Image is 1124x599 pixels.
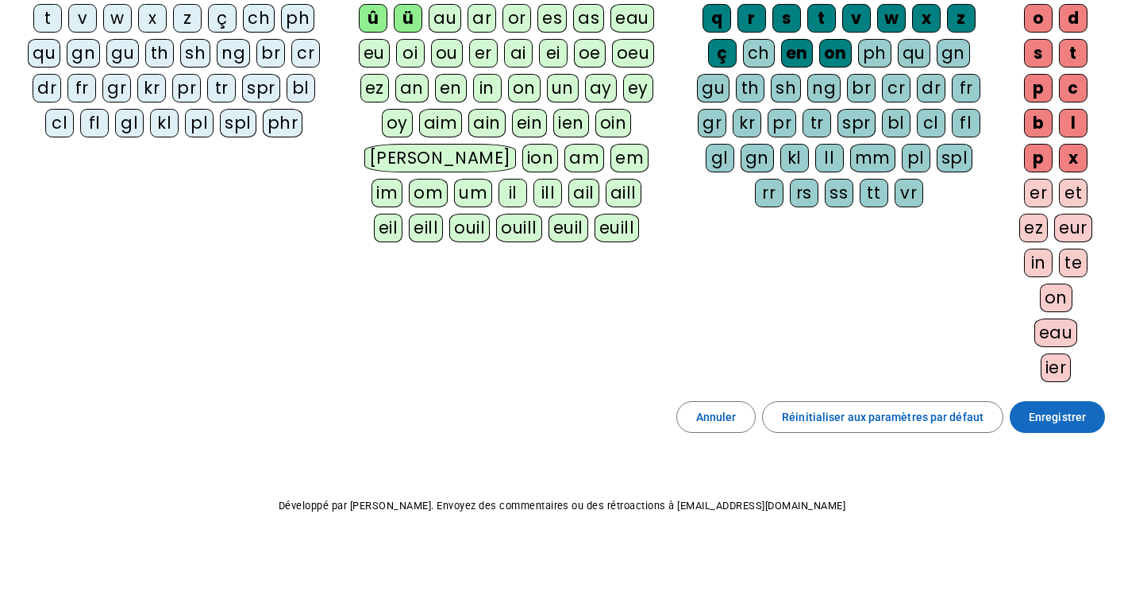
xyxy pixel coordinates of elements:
[1054,214,1092,242] div: eur
[771,74,801,102] div: sh
[1024,74,1053,102] div: p
[762,401,1003,433] button: Réinitialiser aux paramètres par défaut
[67,39,100,68] div: gn
[28,39,60,68] div: qu
[595,109,632,137] div: oin
[533,179,562,207] div: ill
[469,39,498,68] div: er
[1024,144,1053,172] div: p
[847,74,876,102] div: br
[708,39,737,68] div: ç
[409,179,448,207] div: om
[67,74,96,102] div: fr
[781,39,813,68] div: en
[496,214,541,242] div: ouill
[698,109,726,137] div: gr
[382,109,413,137] div: oy
[103,4,132,33] div: w
[553,109,589,137] div: ien
[1040,284,1072,312] div: on
[394,4,422,33] div: ü
[220,109,256,137] div: spl
[429,4,461,33] div: au
[172,74,201,102] div: pr
[473,74,502,102] div: in
[819,39,852,68] div: on
[102,74,131,102] div: gr
[815,144,844,172] div: ll
[737,4,766,33] div: r
[138,4,167,33] div: x
[736,74,764,102] div: th
[1024,249,1053,277] div: in
[610,144,649,172] div: em
[585,74,617,102] div: ay
[1029,408,1086,427] span: Enregistrer
[522,144,559,172] div: ion
[512,109,548,137] div: ein
[807,74,841,102] div: ng
[1059,4,1087,33] div: d
[1059,249,1087,277] div: te
[502,4,531,33] div: or
[676,401,756,433] button: Annuler
[435,74,467,102] div: en
[80,109,109,137] div: fl
[612,39,655,68] div: oeu
[564,144,604,172] div: am
[374,214,403,242] div: eil
[912,4,941,33] div: x
[807,4,836,33] div: t
[696,408,737,427] span: Annuler
[1041,354,1072,382] div: ier
[33,4,62,33] div: t
[360,74,389,102] div: ez
[877,4,906,33] div: w
[1059,179,1087,207] div: et
[623,74,653,102] div: ey
[790,179,818,207] div: rs
[549,214,588,242] div: euil
[115,109,144,137] div: gl
[743,39,775,68] div: ch
[13,497,1111,516] p: Développé par [PERSON_NAME]. Envoyez des commentaires ou des rétroactions à [EMAIL_ADDRESS][DOMAI...
[947,4,976,33] div: z
[45,109,74,137] div: cl
[468,4,496,33] div: ar
[768,109,796,137] div: pr
[1059,74,1087,102] div: c
[842,4,871,33] div: v
[697,74,729,102] div: gu
[468,109,506,137] div: ain
[547,74,579,102] div: un
[895,179,923,207] div: vr
[917,74,945,102] div: dr
[396,39,425,68] div: oi
[1059,39,1087,68] div: t
[1034,319,1078,347] div: eau
[1024,109,1053,137] div: b
[33,74,61,102] div: dr
[68,4,97,33] div: v
[860,179,888,207] div: tt
[243,4,275,33] div: ch
[539,39,568,68] div: ei
[1024,179,1053,207] div: er
[287,74,315,102] div: bl
[595,214,639,242] div: euill
[150,109,179,137] div: kl
[606,179,641,207] div: aill
[850,144,895,172] div: mm
[702,4,731,33] div: q
[610,4,654,33] div: eau
[217,39,250,68] div: ng
[902,144,930,172] div: pl
[504,39,533,68] div: ai
[371,179,402,207] div: im
[173,4,202,33] div: z
[1059,144,1087,172] div: x
[1059,109,1087,137] div: l
[291,39,320,68] div: cr
[409,214,443,242] div: eill
[364,144,516,172] div: [PERSON_NAME]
